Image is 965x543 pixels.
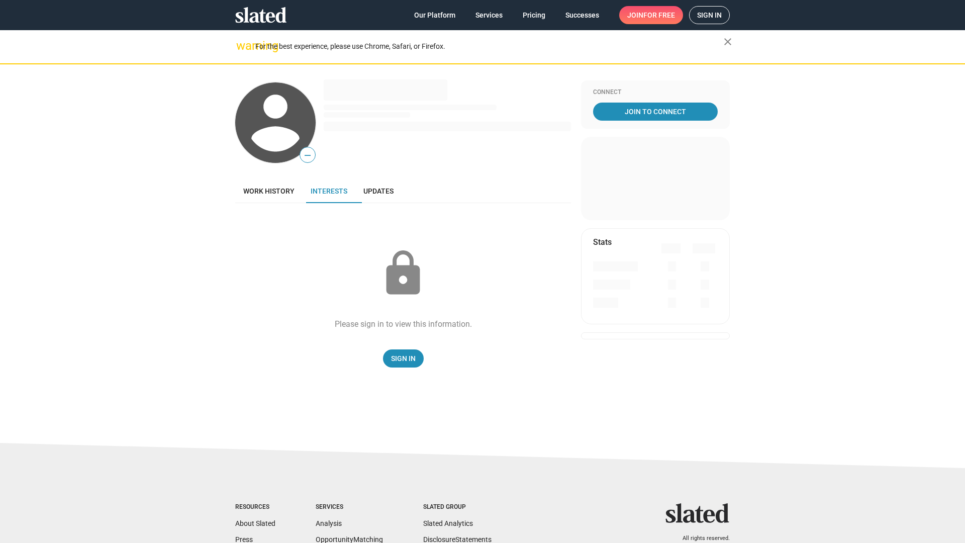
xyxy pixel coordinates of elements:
[300,149,315,162] span: —
[235,179,303,203] a: Work history
[303,179,355,203] a: Interests
[722,36,734,48] mat-icon: close
[593,237,612,247] mat-card-title: Stats
[523,6,545,24] span: Pricing
[593,88,718,97] div: Connect
[593,103,718,121] a: Join To Connect
[557,6,607,24] a: Successes
[689,6,730,24] a: Sign in
[414,6,455,24] span: Our Platform
[391,349,416,368] span: Sign In
[643,6,675,24] span: for free
[406,6,463,24] a: Our Platform
[383,349,424,368] a: Sign In
[363,187,394,195] span: Updates
[355,179,402,203] a: Updates
[423,503,492,511] div: Slated Group
[235,503,275,511] div: Resources
[378,248,428,299] mat-icon: lock
[467,6,511,24] a: Services
[515,6,553,24] a: Pricing
[236,40,248,52] mat-icon: warning
[311,187,347,195] span: Interests
[243,187,295,195] span: Work history
[697,7,722,24] span: Sign in
[595,103,716,121] span: Join To Connect
[316,503,383,511] div: Services
[316,519,342,527] a: Analysis
[335,319,472,329] div: Please sign in to view this information.
[619,6,683,24] a: Joinfor free
[423,519,473,527] a: Slated Analytics
[235,519,275,527] a: About Slated
[565,6,599,24] span: Successes
[627,6,675,24] span: Join
[255,40,724,53] div: For the best experience, please use Chrome, Safari, or Firefox.
[475,6,503,24] span: Services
